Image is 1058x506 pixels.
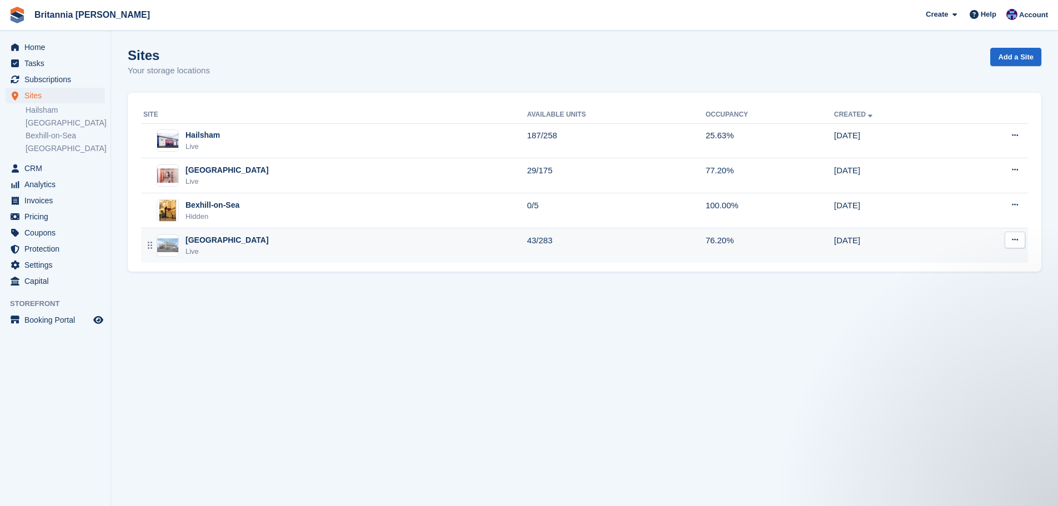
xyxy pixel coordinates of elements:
a: menu [6,39,105,55]
img: Image of Bexhill-on-Sea site [159,199,176,222]
span: Subscriptions [24,72,91,87]
span: Booking Portal [24,312,91,328]
span: Protection [24,241,91,257]
a: menu [6,312,105,328]
a: menu [6,177,105,192]
td: [DATE] [834,123,957,158]
a: Bexhill-on-Sea [26,131,105,141]
img: Image of Hailsham site [157,133,178,148]
span: Coupons [24,225,91,241]
td: 187/258 [527,123,705,158]
span: Capital [24,273,91,289]
td: 0/5 [527,193,705,228]
p: Your storage locations [128,64,210,77]
div: Hidden [185,211,239,222]
span: Account [1019,9,1048,21]
span: Create [926,9,948,20]
span: Settings [24,257,91,273]
a: menu [6,241,105,257]
div: [GEOGRAPHIC_DATA] [185,234,269,246]
span: Invoices [24,193,91,208]
a: menu [6,161,105,176]
img: Becca Clark [1006,9,1017,20]
div: Bexhill-on-Sea [185,199,239,211]
td: 29/175 [527,158,705,193]
td: [DATE] [834,228,957,263]
th: Site [141,106,527,124]
div: Hailsham [185,129,220,141]
div: [GEOGRAPHIC_DATA] [185,164,269,176]
a: Created [834,111,875,118]
span: Tasks [24,56,91,71]
td: 25.63% [705,123,834,158]
span: Sites [24,88,91,103]
td: 100.00% [705,193,834,228]
a: [GEOGRAPHIC_DATA] [26,118,105,128]
a: menu [6,88,105,103]
a: [GEOGRAPHIC_DATA] [26,143,105,154]
td: 76.20% [705,228,834,263]
td: 77.20% [705,158,834,193]
span: Pricing [24,209,91,224]
td: [DATE] [834,193,957,228]
img: stora-icon-8386f47178a22dfd0bd8f6a31ec36ba5ce8667c1dd55bd0f319d3a0aa187defe.svg [9,7,26,23]
th: Occupancy [705,106,834,124]
span: Storefront [10,298,111,309]
div: Live [185,141,220,152]
h1: Sites [128,48,210,63]
img: Image of Newhaven site [157,168,178,183]
span: Home [24,39,91,55]
span: Help [981,9,996,20]
th: Available Units [527,106,705,124]
img: Image of Eastbourne site [157,238,178,253]
a: menu [6,225,105,241]
a: menu [6,193,105,208]
span: Analytics [24,177,91,192]
div: Live [185,246,269,257]
td: [DATE] [834,158,957,193]
a: menu [6,72,105,87]
a: menu [6,56,105,71]
span: CRM [24,161,91,176]
a: menu [6,257,105,273]
a: Add a Site [990,48,1041,66]
a: menu [6,273,105,289]
a: Britannia [PERSON_NAME] [30,6,154,24]
a: menu [6,209,105,224]
a: Preview store [92,313,105,327]
a: Hailsham [26,105,105,116]
td: 43/283 [527,228,705,263]
div: Live [185,176,269,187]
